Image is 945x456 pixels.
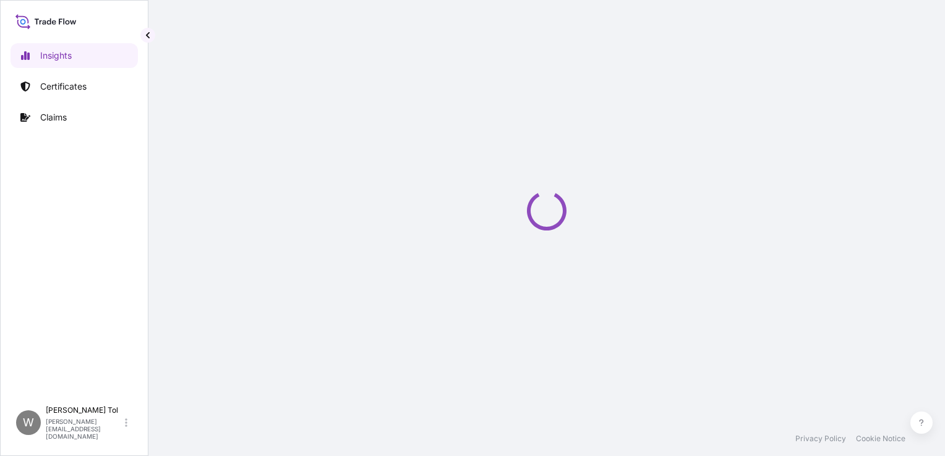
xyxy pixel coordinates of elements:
a: Cookie Notice [856,434,905,444]
p: Claims [40,111,67,124]
span: W [23,416,34,429]
p: Insights [40,49,72,62]
a: Claims [11,105,138,130]
p: [PERSON_NAME] Tol [46,405,122,415]
p: Certificates [40,80,87,93]
a: Certificates [11,74,138,99]
p: [PERSON_NAME][EMAIL_ADDRESS][DOMAIN_NAME] [46,418,122,440]
a: Privacy Policy [795,434,846,444]
a: Insights [11,43,138,68]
